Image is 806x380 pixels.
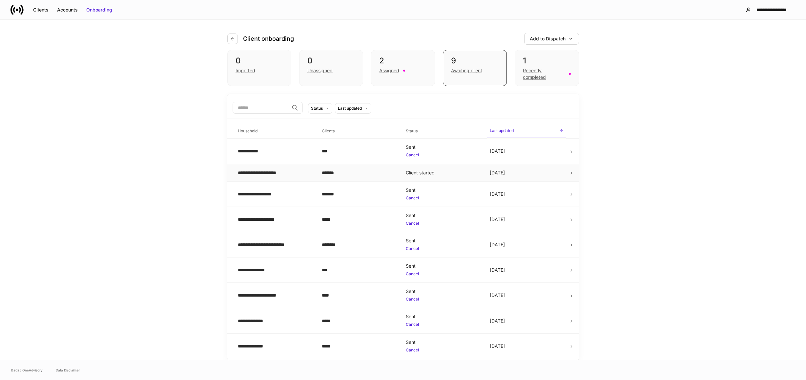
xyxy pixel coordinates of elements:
div: Sent [406,313,479,320]
button: Cancel [406,195,419,201]
td: [DATE] [485,207,568,232]
button: Cancel [406,296,419,302]
div: Imported [236,67,255,74]
span: Household [235,124,314,138]
button: Cancel [406,245,419,252]
td: [DATE] [485,164,568,181]
div: 1 [523,56,570,66]
h6: Clients [322,128,335,134]
div: 1Recently completed [515,50,579,86]
div: Unassigned [307,67,333,74]
div: 0 [307,56,355,66]
button: Cancel [406,347,419,353]
div: 0Imported [227,50,291,86]
div: Add to Dispatch [530,35,566,42]
div: Sent [406,212,479,219]
button: Accounts [53,5,82,15]
h6: Household [238,128,258,134]
td: [DATE] [485,333,568,359]
h4: Client onboarding [243,35,294,43]
button: Add to Dispatch [524,33,579,45]
h6: Last updated [490,127,514,134]
button: Clients [29,5,53,15]
h6: Status [406,128,418,134]
span: © 2025 OneAdvisory [10,368,43,373]
td: [DATE] [485,283,568,308]
div: Status [311,105,323,111]
div: 0 [236,56,283,66]
div: Recently completed [523,67,565,80]
td: [DATE] [485,257,568,283]
div: Assigned [379,67,399,74]
div: 2Assigned [371,50,435,86]
div: Last updated [338,105,362,111]
div: 2 [379,56,427,66]
div: Sent [406,187,479,193]
div: Sent [406,288,479,295]
div: Accounts [57,7,78,13]
div: Awaiting client [451,67,482,74]
a: Data Disclaimer [56,368,80,373]
td: [DATE] [485,139,568,164]
button: Status [308,103,332,114]
td: Client started [401,164,485,181]
button: Cancel [406,271,419,277]
span: Last updated [487,124,566,138]
button: Cancel [406,321,419,328]
div: 9 [451,56,499,66]
button: Last updated [335,103,371,114]
td: [DATE] [485,308,568,333]
div: 0Unassigned [299,50,363,86]
span: Clients [319,124,398,138]
button: Cancel [406,220,419,227]
td: [DATE] [485,181,568,207]
button: Cancel [406,152,419,158]
td: [DATE] [485,232,568,257]
button: Onboarding [82,5,116,15]
span: Status [403,124,482,138]
div: Clients [33,7,49,13]
div: Sent [406,263,479,269]
div: Sent [406,339,479,346]
div: 9Awaiting client [443,50,507,86]
div: Sent [406,237,479,244]
div: Onboarding [86,7,112,13]
div: Sent [406,144,479,150]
